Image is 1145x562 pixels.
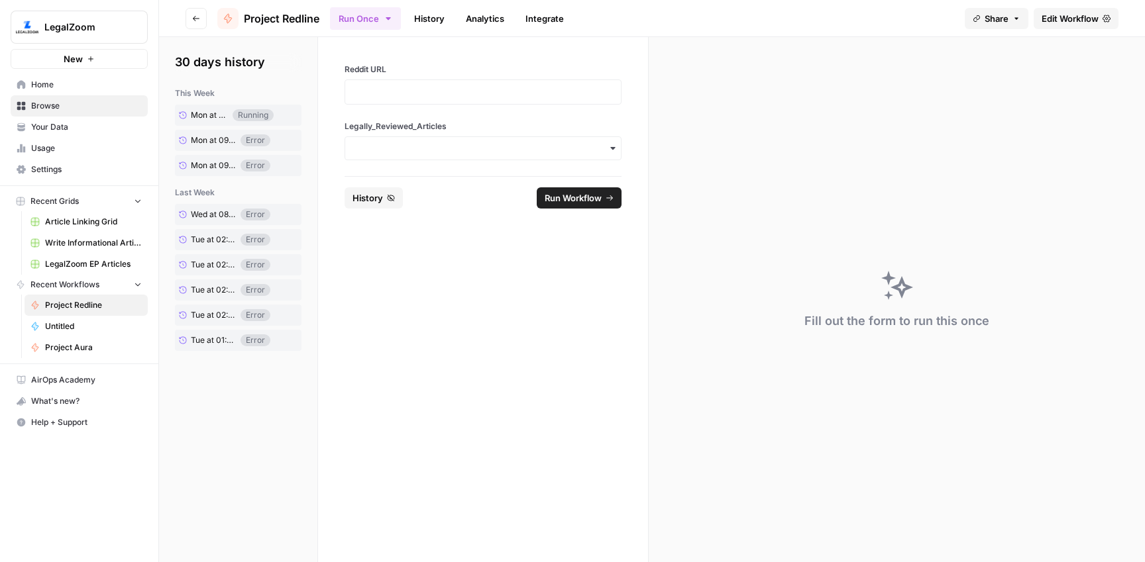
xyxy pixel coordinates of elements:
[1042,12,1099,25] span: Edit Workflow
[31,416,142,428] span: Help + Support
[11,11,148,44] button: Workspace: LegalZoom
[25,295,148,316] a: Project Redline
[175,230,241,250] a: Tue at 02:14 PM
[191,284,237,296] span: Tue at 02:07 PM
[191,334,237,346] span: Tue at 01:55 PM
[175,87,301,99] div: this week
[11,95,148,117] a: Browse
[11,191,148,211] button: Recent Grids
[11,49,148,69] button: New
[985,12,1009,25] span: Share
[175,156,241,175] a: Mon at 09:37 AM
[25,211,148,232] a: Article Linking Grid
[191,209,237,220] span: Wed at 08:22 AM
[25,316,148,337] a: Untitled
[345,187,403,209] button: History
[11,159,148,180] a: Settings
[518,8,572,29] a: Integrate
[241,259,270,271] div: Error
[45,320,142,332] span: Untitled
[64,52,83,66] span: New
[804,312,989,330] div: Fill out the form to run this once
[241,234,270,246] div: Error
[31,121,142,133] span: Your Data
[217,8,319,29] a: Project Redline
[175,130,241,150] a: Mon at 09:39 AM
[330,7,401,30] button: Run Once
[15,15,39,39] img: LegalZoom Logo
[458,8,512,29] a: Analytics
[175,53,301,71] h2: 30 days history
[191,259,237,271] span: Tue at 02:10 PM
[537,187,622,209] button: Run Workflow
[11,138,148,159] a: Usage
[241,209,270,220] div: Error
[31,374,142,386] span: AirOps Academy
[45,216,142,228] span: Article Linking Grid
[1034,8,1118,29] a: Edit Workflow
[11,412,148,433] button: Help + Support
[241,334,270,346] div: Error
[31,100,142,112] span: Browse
[241,309,270,321] div: Error
[175,255,241,275] a: Tue at 02:10 PM
[175,305,241,325] a: Tue at 02:00 PM
[11,391,147,411] div: What's new?
[30,195,79,207] span: Recent Grids
[191,309,237,321] span: Tue at 02:00 PM
[191,134,237,146] span: Mon at 09:39 AM
[244,11,319,26] span: Project Redline
[25,232,148,254] a: Write Informational Article
[31,142,142,154] span: Usage
[406,8,453,29] a: History
[45,299,142,311] span: Project Redline
[241,160,270,171] div: Error
[31,164,142,175] span: Settings
[241,284,270,296] div: Error
[45,342,142,353] span: Project Aura
[175,280,241,300] a: Tue at 02:07 PM
[353,191,383,205] span: History
[175,205,241,224] a: Wed at 08:22 AM
[191,234,237,246] span: Tue at 02:14 PM
[11,275,148,295] button: Recent Workflows
[233,109,274,121] div: Running
[345,120,622,132] label: Legally_Reviewed_Articles
[545,191,602,205] span: Run Workflow
[241,134,270,146] div: Error
[31,79,142,91] span: Home
[345,64,622,75] label: Reddit URL
[25,337,148,358] a: Project Aura
[175,105,233,125] a: Mon at 09:49 AM
[45,258,142,270] span: LegalZoom EP Articles
[11,117,148,138] a: Your Data
[30,279,99,291] span: Recent Workflows
[45,237,142,249] span: Write Informational Article
[175,187,301,199] div: last week
[965,8,1028,29] button: Share
[11,369,148,391] a: AirOps Academy
[175,330,241,350] a: Tue at 01:55 PM
[11,391,148,412] button: What's new?
[191,109,229,121] span: Mon at 09:49 AM
[25,254,148,275] a: LegalZoom EP Articles
[191,160,237,171] span: Mon at 09:37 AM
[11,74,148,95] a: Home
[44,21,125,34] span: LegalZoom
